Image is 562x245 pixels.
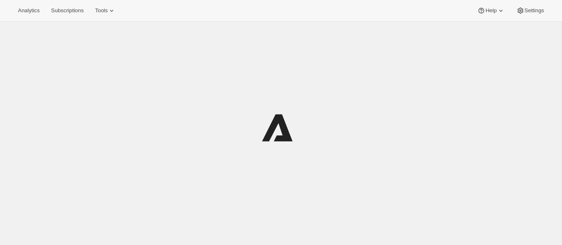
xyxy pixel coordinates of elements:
span: Analytics [18,7,40,14]
span: Help [485,7,496,14]
button: Tools [90,5,121,16]
button: Settings [511,5,549,16]
span: Tools [95,7,108,14]
button: Help [472,5,509,16]
button: Analytics [13,5,44,16]
span: Subscriptions [51,7,84,14]
button: Subscriptions [46,5,88,16]
span: Settings [525,7,544,14]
